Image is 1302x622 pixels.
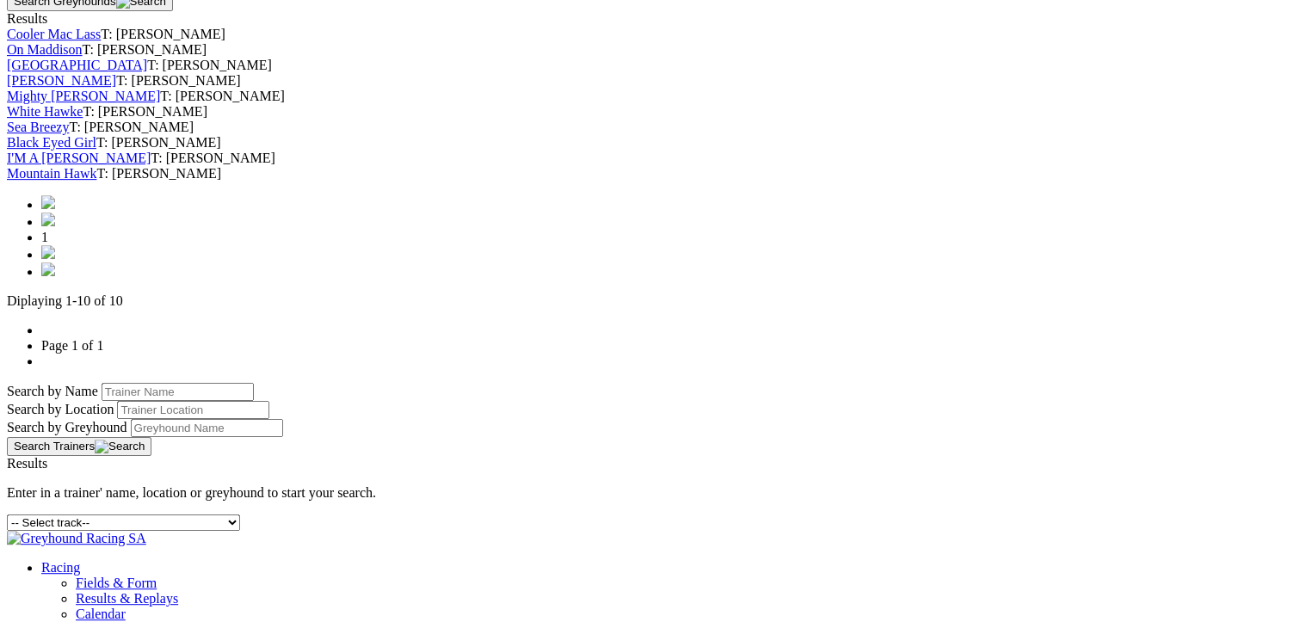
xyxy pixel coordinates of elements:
div: T: [PERSON_NAME] [7,58,1295,73]
div: T: [PERSON_NAME] [7,135,1295,151]
label: Search by Name [7,384,98,398]
input: Search by Trainer Name [102,383,254,401]
a: Sea Breezy [7,120,69,134]
img: chevron-left-pager-blue.svg [41,212,55,226]
img: Search [95,440,145,453]
div: T: [PERSON_NAME] [7,104,1295,120]
div: T: [PERSON_NAME] [7,151,1295,166]
div: Results [7,456,1295,471]
button: Search Trainers [7,437,151,456]
input: Search by Trainer Location [117,401,269,419]
div: T: [PERSON_NAME] [7,27,1295,42]
a: Mighty [PERSON_NAME] [7,89,160,103]
img: chevrons-left-pager-blue.svg [41,195,55,209]
img: chevron-right-pager-blue.svg [41,245,55,259]
a: [PERSON_NAME] [7,73,116,88]
div: T: [PERSON_NAME] [7,89,1295,104]
div: T: [PERSON_NAME] [7,42,1295,58]
img: chevrons-right-pager-blue.svg [41,262,55,276]
a: Racing [41,560,80,575]
a: I'M A [PERSON_NAME] [7,151,151,165]
div: T: [PERSON_NAME] [7,73,1295,89]
a: [GEOGRAPHIC_DATA] [7,58,147,72]
input: Search by Greyhound Name [131,419,283,437]
a: White Hawke [7,104,83,119]
img: Greyhound Racing SA [7,531,146,546]
a: Black Eyed Girl [7,135,96,150]
p: Diplaying 1-10 of 10 [7,293,1295,309]
label: Search by Greyhound [7,420,127,434]
a: Calendar [76,607,126,621]
a: On Maddison [7,42,83,57]
a: Cooler Mac Lass [7,27,101,41]
span: 1 [41,230,48,244]
div: T: [PERSON_NAME] [7,166,1295,182]
a: Fields & Form [76,576,157,590]
a: Results & Replays [76,591,178,606]
a: Page 1 of 1 [41,338,103,353]
div: T: [PERSON_NAME] [7,120,1295,135]
div: Results [7,11,1295,27]
p: Enter in a trainer' name, location or greyhound to start your search. [7,485,1295,501]
label: Search by Location [7,402,114,416]
a: Mountain Hawk [7,166,96,181]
